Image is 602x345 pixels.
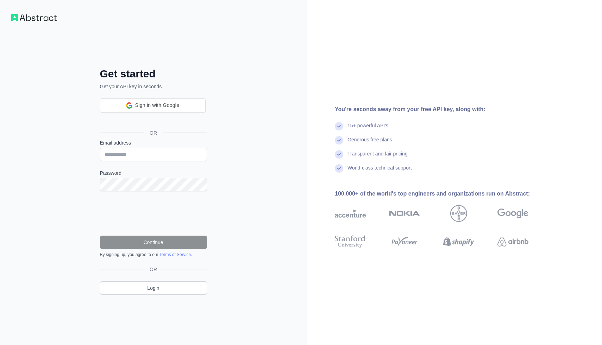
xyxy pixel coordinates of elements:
label: Email address [100,139,207,146]
img: shopify [443,234,474,249]
img: payoneer [389,234,420,249]
iframe: reCAPTCHA [100,200,207,227]
div: 100,000+ of the world's top engineers and organizations run on Abstract: [335,190,551,198]
div: Generous free plans [347,136,392,150]
div: World-class technical support [347,164,412,178]
div: You're seconds away from your free API key, along with: [335,105,551,114]
div: By signing up, you agree to our . [100,252,207,257]
span: OR [147,266,160,273]
span: Sign in with Google [135,102,179,109]
div: Sign in with Google [100,98,206,113]
p: Get your API key in seconds [100,83,207,90]
img: stanford university [335,234,366,249]
img: check mark [335,136,343,145]
img: nokia [389,205,420,222]
img: check mark [335,122,343,130]
img: google [497,205,528,222]
a: Login [100,281,207,295]
img: Workflow [11,14,57,21]
img: bayer [450,205,467,222]
img: check mark [335,150,343,159]
img: check mark [335,164,343,173]
img: airbnb [497,234,528,249]
span: OR [144,129,163,136]
img: accenture [335,205,366,222]
iframe: Sign in with Google Button [96,112,209,127]
label: Password [100,170,207,177]
div: 15+ powerful API's [347,122,388,136]
h2: Get started [100,68,207,80]
div: Transparent and fair pricing [347,150,408,164]
button: Continue [100,236,207,249]
a: Terms of Service [159,252,191,257]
